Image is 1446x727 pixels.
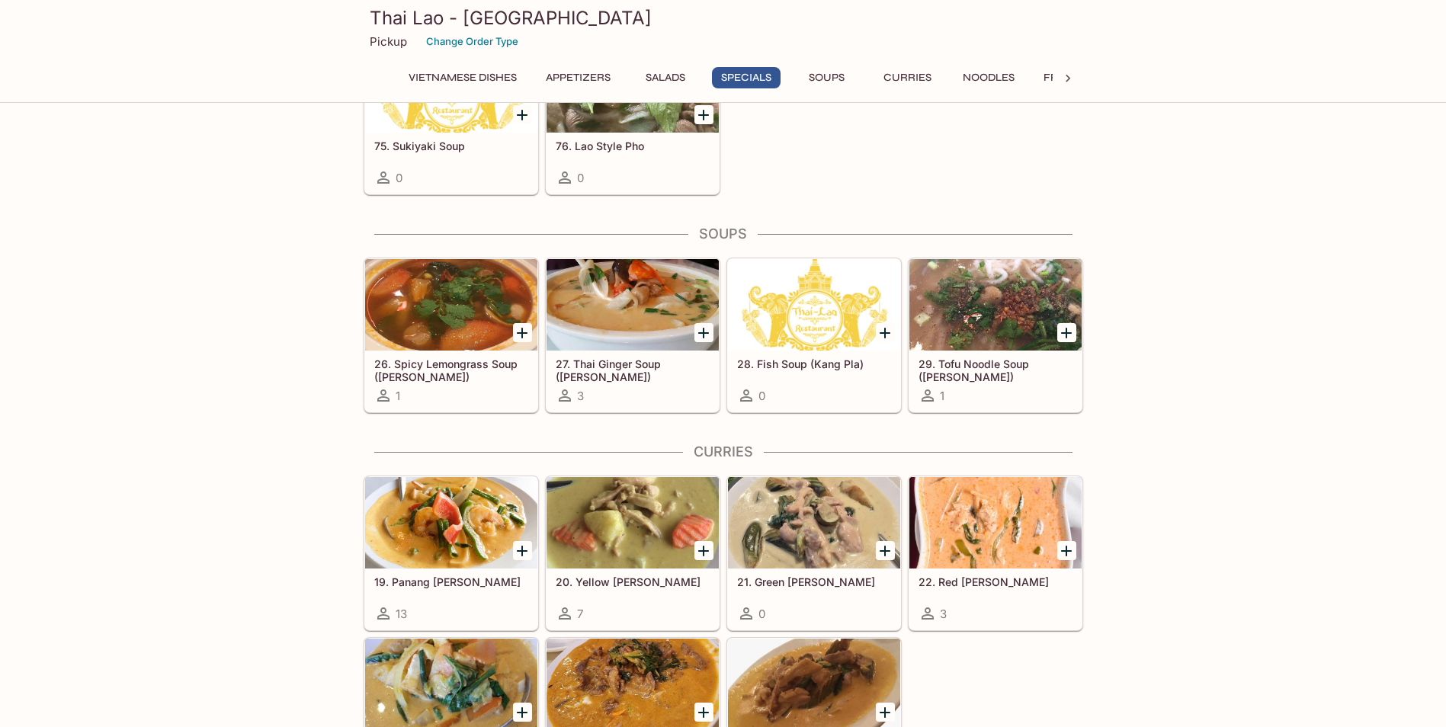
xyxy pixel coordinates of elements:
button: Add 21. Green Curry [876,541,895,560]
a: 26. Spicy Lemongrass Soup ([PERSON_NAME])1 [364,258,538,412]
div: 20. Yellow Curry [547,477,719,568]
button: Add 20. Yellow Curry [694,541,713,560]
div: 76. Lao Style Pho [547,41,719,133]
span: 0 [396,171,402,185]
span: 1 [940,389,944,403]
div: 27. Thai Ginger Soup (Tom Kha) [547,259,719,351]
span: 3 [577,389,584,403]
div: 29. Tofu Noodle Soup (Kang Judd Tofu) [909,259,1082,351]
span: 0 [577,171,584,185]
button: Add 22. Red Curry [1057,541,1076,560]
h4: Soups [364,226,1083,242]
button: Soups [793,67,861,88]
h5: 76. Lao Style Pho [556,139,710,152]
span: 3 [940,607,947,621]
button: Appetizers [537,67,619,88]
span: 0 [758,389,765,403]
h5: 75. Sukiyaki Soup [374,139,528,152]
a: 29. Tofu Noodle Soup ([PERSON_NAME])1 [909,258,1082,412]
span: 7 [577,607,583,621]
h4: Curries [364,444,1083,460]
button: Noodles [954,67,1023,88]
h5: 20. Yellow [PERSON_NAME] [556,575,710,588]
div: 28. Fish Soup (Kang Pla) [728,259,900,351]
a: 21. Green [PERSON_NAME]0 [727,476,901,630]
button: Add 27. Thai Ginger Soup (Tom Kha) [694,323,713,342]
h5: 28. Fish Soup (Kang Pla) [737,357,891,370]
a: 27. Thai Ginger Soup ([PERSON_NAME])3 [546,258,720,412]
button: Fried Rice [1035,67,1112,88]
button: Curries [874,67,942,88]
a: 28. Fish Soup (Kang Pla)0 [727,258,901,412]
span: 1 [396,389,400,403]
h5: 21. Green [PERSON_NAME] [737,575,891,588]
a: 76. Lao Style Pho0 [546,40,720,194]
button: Change Order Type [419,30,525,53]
button: Add 25. Evil Jungle Curry [876,703,895,722]
button: Salads [631,67,700,88]
button: Add 24. Massaman Curry [694,703,713,722]
button: Add 29. Tofu Noodle Soup (Kang Judd Tofu) [1057,323,1076,342]
h5: 19. Panang [PERSON_NAME] [374,575,528,588]
button: Specials [712,67,781,88]
a: 22. Red [PERSON_NAME]3 [909,476,1082,630]
button: Add 26. Spicy Lemongrass Soup (Tom Yum) [513,323,532,342]
h5: 27. Thai Ginger Soup ([PERSON_NAME]) [556,357,710,383]
div: 22. Red Curry [909,477,1082,568]
button: Add 76. Lao Style Pho [694,105,713,124]
span: 13 [396,607,407,621]
button: Add 28. Fish Soup (Kang Pla) [876,323,895,342]
a: 75. Sukiyaki Soup0 [364,40,538,194]
div: 19. Panang Curry [365,477,537,568]
button: Add 75. Sukiyaki Soup [513,105,532,124]
div: 21. Green Curry [728,477,900,568]
h5: 22. Red [PERSON_NAME] [919,575,1072,588]
a: 19. Panang [PERSON_NAME]13 [364,476,538,630]
span: 0 [758,607,765,621]
a: 20. Yellow [PERSON_NAME]7 [546,476,720,630]
button: Vietnamese Dishes [400,67,525,88]
p: Pickup [370,34,407,49]
button: Add 23. Pineapple Curry [513,703,532,722]
h5: 26. Spicy Lemongrass Soup ([PERSON_NAME]) [374,357,528,383]
h3: Thai Lao - [GEOGRAPHIC_DATA] [370,6,1077,30]
div: 26. Spicy Lemongrass Soup (Tom Yum) [365,259,537,351]
button: Add 19. Panang Curry [513,541,532,560]
h5: 29. Tofu Noodle Soup ([PERSON_NAME]) [919,357,1072,383]
div: 75. Sukiyaki Soup [365,41,537,133]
